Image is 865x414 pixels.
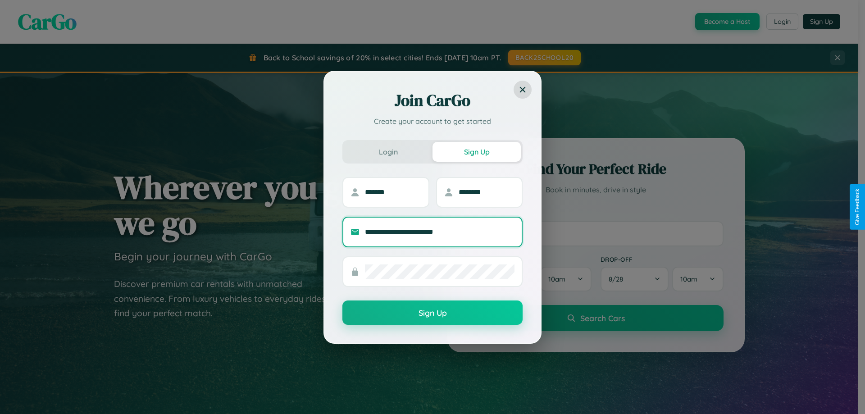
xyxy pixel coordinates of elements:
p: Create your account to get started [342,116,523,127]
button: Sign Up [432,142,521,162]
h2: Join CarGo [342,90,523,111]
div: Give Feedback [854,189,860,225]
button: Sign Up [342,300,523,325]
button: Login [344,142,432,162]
